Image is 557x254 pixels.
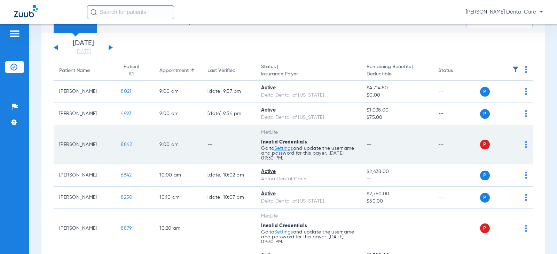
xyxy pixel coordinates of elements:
div: Active [261,168,355,175]
div: Appointment [159,67,196,74]
a: Settings [274,230,293,235]
img: Zuub Logo [14,5,38,17]
td: [PERSON_NAME] [54,81,115,103]
iframe: Chat Widget [522,221,557,254]
td: -- [433,103,480,125]
span: $50.00 [367,198,427,205]
div: Active [261,190,355,198]
span: [PERSON_NAME] Dental Care [466,9,543,16]
td: [PERSON_NAME] [54,209,115,248]
a: Settings [274,146,293,151]
th: Status [433,61,480,81]
td: 10:00 AM [154,164,202,187]
div: Patient Name [59,67,90,74]
td: [PERSON_NAME] [54,103,115,125]
span: $4,714.50 [367,84,427,92]
input: Search for patients [87,5,174,19]
span: P [480,171,490,180]
td: -- [433,81,480,103]
span: -- [367,175,427,183]
img: group-dot-blue.svg [525,66,527,73]
td: [PERSON_NAME] [54,164,115,187]
td: 9:00 AM [154,81,202,103]
img: Search Icon [91,9,97,15]
span: 8842 [121,142,132,147]
div: Delta Dental of [US_STATE] [261,198,355,205]
span: $1,038.00 [367,107,427,114]
span: P [480,193,490,203]
p: Go to and update the username and password for this payer. [DATE] 09:30 PM. [261,230,355,244]
span: 4993 [121,111,131,116]
td: [DATE] 10:02 PM [202,164,256,187]
td: -- [433,187,480,209]
span: P [480,223,490,233]
div: MetLife [261,213,355,220]
span: -- [367,142,372,147]
span: $2,750.00 [367,190,427,198]
td: 10:10 AM [154,187,202,209]
td: -- [433,209,480,248]
img: group-dot-blue.svg [525,141,527,148]
div: Delta Dental of [US_STATE] [261,92,355,99]
span: 8021 [121,89,131,94]
span: $0.00 [367,92,427,99]
span: $2,438.00 [367,168,427,175]
td: -- [202,209,256,248]
td: [DATE] 9:54 PM [202,103,256,125]
div: MetLife [261,129,355,136]
div: Patient ID [121,63,142,78]
div: Patient Name [59,67,110,74]
span: Invalid Credentials [261,223,307,228]
td: [DATE] 10:07 PM [202,187,256,209]
div: Active [261,107,355,114]
img: group-dot-blue.svg [525,110,527,117]
td: [DATE] 9:57 PM [202,81,256,103]
td: -- [433,125,480,164]
p: Go to and update the username and password for this payer. [DATE] 09:30 PM. [261,146,355,161]
li: [DATE] [62,40,104,55]
img: group-dot-blue.svg [525,172,527,179]
th: Status | [256,61,361,81]
td: 9:00 AM [154,125,202,164]
td: 9:00 AM [154,103,202,125]
td: 10:20 AM [154,209,202,248]
img: group-dot-blue.svg [525,88,527,95]
div: Patient ID [121,63,148,78]
td: -- [202,125,256,164]
img: hamburger-icon [9,30,20,38]
span: 6842 [121,173,132,178]
span: -- [367,226,372,231]
td: [PERSON_NAME] [54,125,115,164]
span: 8879 [121,226,132,231]
div: Aetna Dental Plans [261,175,355,183]
span: Insurance Payer [261,71,355,78]
td: -- [433,164,480,187]
a: [DATE] [62,48,104,55]
span: P [480,109,490,119]
div: Last Verified [207,67,236,74]
th: Remaining Benefits | [361,61,433,81]
span: 8250 [121,195,132,200]
div: Appointment [159,67,189,74]
span: $75.00 [367,114,427,121]
td: [PERSON_NAME] [54,187,115,209]
span: P [480,140,490,149]
img: group-dot-blue.svg [525,194,527,201]
div: Delta Dental of [US_STATE] [261,114,355,121]
span: P [480,87,490,97]
div: Active [261,84,355,92]
img: filter.svg [512,66,519,73]
span: Invalid Credentials [261,140,307,145]
div: Last Verified [207,67,250,74]
span: Deductible [367,71,427,78]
